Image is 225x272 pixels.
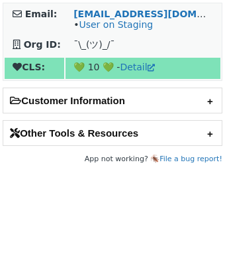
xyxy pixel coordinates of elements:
[3,88,222,113] h2: Customer Information
[25,9,58,19] strong: Email:
[73,19,153,30] span: •
[159,155,222,163] a: File a bug report!
[79,19,153,30] a: User on Staging
[13,62,45,72] strong: CLS:
[24,39,61,50] strong: Org ID:
[66,58,220,79] td: 💚 10 💚 -
[3,153,222,166] footer: App not working? 🪳
[120,62,154,72] a: Detail
[3,121,222,145] h2: Other Tools & Resources
[73,39,114,50] span: ¯\_(ツ)_/¯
